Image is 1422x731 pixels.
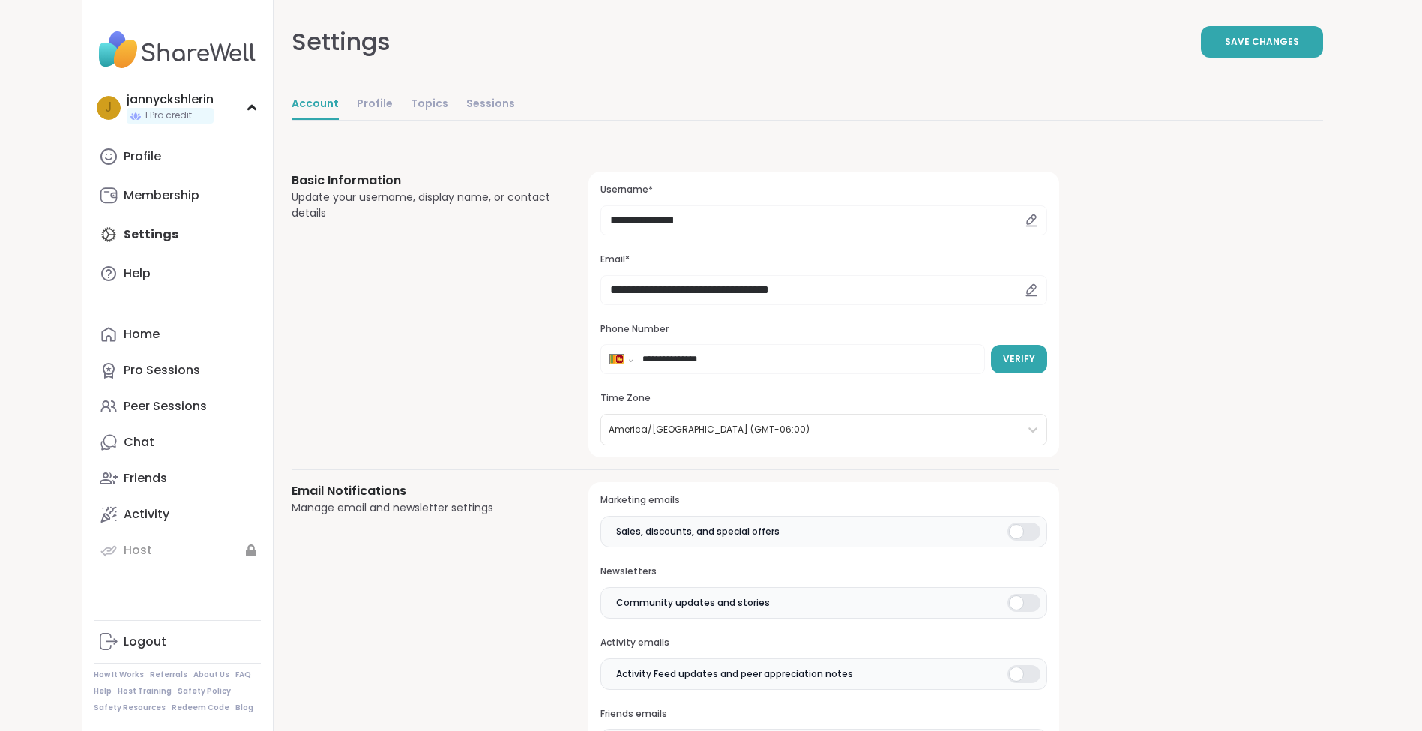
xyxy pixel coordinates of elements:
h3: Marketing emails [600,494,1046,507]
h3: Activity emails [600,637,1046,649]
a: Help [94,686,112,697]
a: Help [94,256,261,292]
span: Sales, discounts, and special offers [616,525,780,538]
span: Community updates and stories [616,596,770,610]
span: Activity Feed updates and peer appreciation notes [616,667,853,681]
h3: Username* [600,184,1046,196]
h3: Time Zone [600,392,1046,405]
a: Profile [357,90,393,120]
a: Chat [94,424,261,460]
button: Verify [991,345,1047,373]
div: Friends [124,470,167,487]
a: Activity [94,496,261,532]
h3: Newsletters [600,565,1046,578]
button: Save Changes [1201,26,1323,58]
div: Profile [124,148,161,165]
a: Account [292,90,339,120]
div: Pro Sessions [124,362,200,379]
a: Host [94,532,261,568]
span: Verify [1003,352,1035,366]
a: Topics [411,90,448,120]
a: Safety Resources [94,703,166,713]
span: Save Changes [1225,35,1299,49]
span: j [105,98,112,118]
h3: Basic Information [292,172,553,190]
a: How It Works [94,670,144,680]
div: Activity [124,506,169,523]
div: Logout [124,634,166,650]
a: FAQ [235,670,251,680]
h3: Phone Number [600,323,1046,336]
a: Referrals [150,670,187,680]
h3: Friends emails [600,708,1046,721]
a: Friends [94,460,261,496]
a: Sessions [466,90,515,120]
a: Peer Sessions [94,388,261,424]
a: Blog [235,703,253,713]
img: ShareWell Nav Logo [94,24,261,76]
a: Logout [94,624,261,660]
div: jannyckshlerin [127,91,214,108]
div: Manage email and newsletter settings [292,500,553,516]
div: Home [124,326,160,343]
div: Host [124,542,152,559]
a: Redeem Code [172,703,229,713]
a: Profile [94,139,261,175]
span: 1 Pro credit [145,109,192,122]
div: Settings [292,24,391,60]
div: Help [124,265,151,282]
a: About Us [193,670,229,680]
a: Host Training [118,686,172,697]
div: Update your username, display name, or contact details [292,190,553,221]
a: Home [94,316,261,352]
div: Membership [124,187,199,204]
div: Peer Sessions [124,398,207,415]
h3: Email* [600,253,1046,266]
a: Pro Sessions [94,352,261,388]
h3: Email Notifications [292,482,553,500]
div: Chat [124,434,154,451]
a: Membership [94,178,261,214]
a: Safety Policy [178,686,231,697]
